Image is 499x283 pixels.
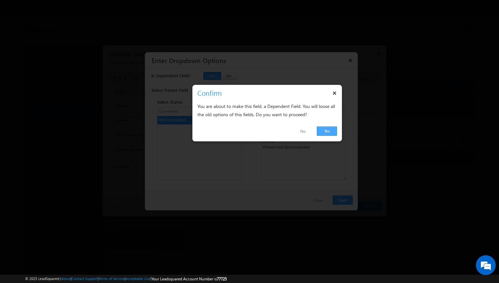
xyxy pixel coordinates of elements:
[108,3,124,19] div: Minimize live chat window
[151,276,227,281] span: Your Leadsquared Account Number is
[329,87,340,99] button: ×
[25,276,227,282] span: © 2025 LeadSquared | | | | |
[90,203,120,212] em: Start Chat
[61,276,71,281] a: About
[317,126,337,136] a: Yes
[217,276,227,281] span: 77725
[125,276,150,281] a: Acceptable Use
[99,276,124,281] a: Terms of Service
[34,35,111,43] div: Chat with us now
[9,61,120,198] textarea: Type your message and hit 'Enter'
[72,276,98,281] a: Contact Support
[11,35,28,43] img: d_60004797649_company_0_60004797649
[292,127,314,136] a: No
[197,87,340,99] h3: Confirm
[197,102,337,119] div: You are about to make this field, a Dependent Field. You will loose all the old options of this f...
